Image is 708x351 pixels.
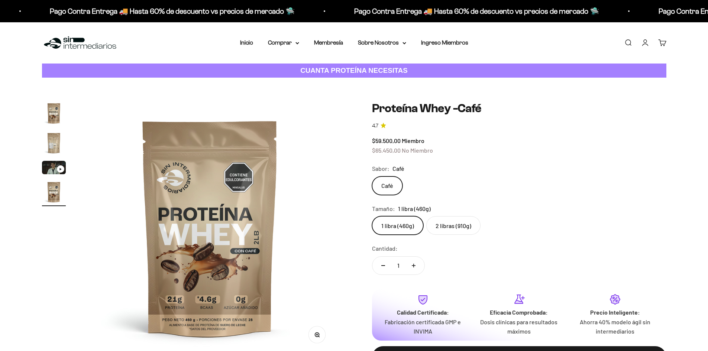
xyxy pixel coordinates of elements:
legend: Sabor: [372,164,389,173]
p: Dosis clínicas para resultados máximos [477,317,561,336]
summary: Sobre Nosotros [358,38,406,48]
span: 4.7 [372,122,378,130]
button: Aumentar cantidad [403,257,424,274]
span: $59.500,00 [372,137,401,144]
span: Miembro [402,137,424,144]
img: Proteína Whey -Café [42,131,66,155]
span: 1 libra (460g) [398,204,431,214]
a: 4.74.7 de 5.0 estrellas [372,122,666,130]
strong: Eficacia Comprobada: [490,309,548,316]
p: Ahorra 40% modelo ágil sin intermediarios [573,317,657,336]
p: Pago Contra Entrega 🚚 Hasta 60% de descuento vs precios de mercado 🛸 [50,5,295,17]
button: Ir al artículo 3 [42,161,66,176]
span: Café [392,164,404,173]
span: No Miembro [402,147,433,154]
p: Pago Contra Entrega 🚚 Hasta 60% de descuento vs precios de mercado 🛸 [354,5,599,17]
h1: Proteína Whey -Café [372,101,666,116]
a: CUANTA PROTEÍNA NECESITAS [42,64,666,78]
legend: Tamaño: [372,204,395,214]
button: Reducir cantidad [372,257,394,274]
label: Cantidad: [372,244,398,253]
a: Ingreso Miembros [421,39,468,46]
button: Ir al artículo 1 [42,101,66,127]
summary: Comprar [268,38,299,48]
strong: Precio Inteligente: [590,309,640,316]
img: Proteína Whey -Café [42,180,66,204]
button: Ir al artículo 2 [42,131,66,157]
strong: Calidad Certificada: [397,309,449,316]
p: Fabricación certificada GMP e INVIMA [381,317,465,336]
a: Inicio [240,39,253,46]
a: Membresía [314,39,343,46]
img: Proteína Whey -Café [42,101,66,125]
button: Ir al artículo 4 [42,180,66,206]
strong: CUANTA PROTEÍNA NECESITAS [300,66,408,74]
span: $65.450,00 [372,147,401,154]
